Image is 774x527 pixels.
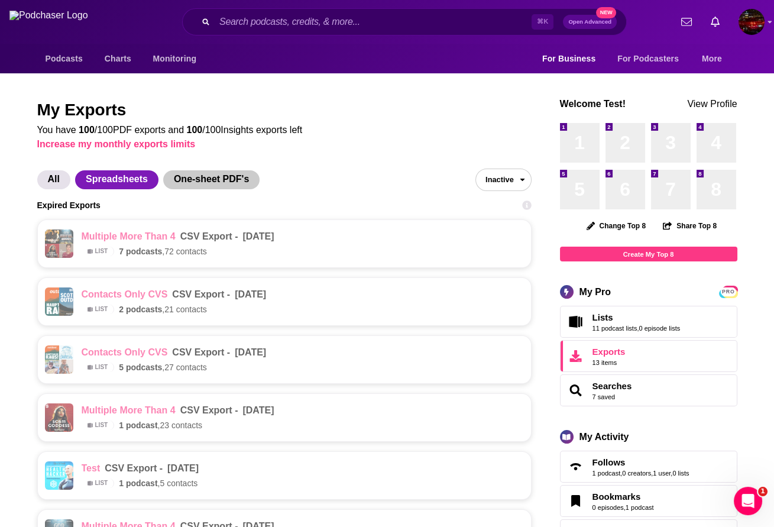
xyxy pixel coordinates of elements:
a: 1 podcast [592,470,621,477]
span: Exports [592,347,626,357]
span: New [596,7,616,18]
a: Show notifications dropdown [676,12,697,32]
a: 7 podcasts,72 contacts [119,247,207,256]
span: csv [180,405,200,415]
span: List [95,480,108,486]
button: open menu [534,47,611,70]
a: 0 episodes [592,504,624,511]
button: open menu [144,47,211,70]
button: open menu [610,47,696,70]
span: More [702,50,722,67]
button: One-sheet PDF's [163,170,264,189]
button: Change Top 8 [579,218,653,233]
h1: My Exports [37,99,532,121]
a: 0 episode lists [639,325,680,332]
span: Bookmarks [560,485,737,517]
button: open menu [475,169,531,191]
span: , [620,470,622,477]
a: Bookmarks [564,493,588,509]
a: 5 podcasts,27 contacts [119,363,207,372]
span: Searches [560,374,737,406]
div: [DATE] [235,347,266,358]
a: 1 podcast [626,504,654,511]
a: 1 user [653,470,671,477]
span: , [671,470,672,477]
span: For Business [542,50,595,67]
span: 5 podcasts [119,363,162,372]
span: For Podcasters [617,50,679,67]
span: csv [172,347,192,357]
span: Follows [592,457,626,467]
span: Spreadsheets [75,170,158,189]
img: Health Hacker [45,461,73,490]
span: One-sheet PDF's [163,170,260,189]
a: Create My Top 8 [560,247,737,261]
button: Open AdvancedNew [563,15,617,29]
iframe: Intercom live chat [734,487,762,515]
div: Search podcasts, credits, & more... [182,8,627,35]
a: Contacts only CVS [82,289,168,300]
span: Exports [564,348,588,364]
div: My Activity [579,432,629,442]
button: All [37,170,75,189]
a: 7 saved [592,393,616,400]
div: My Pro [579,287,611,298]
span: Inactive [476,170,514,189]
span: List [95,364,108,370]
a: 2 podcasts,21 contacts [119,305,207,314]
span: List [95,422,108,428]
div: export - [172,289,230,300]
a: Searches [564,382,588,399]
img: Scotland Outdoors [59,287,88,316]
span: Searches [592,381,632,391]
div: You have / 100 PDF exports and / 100 Insights exports left [37,125,303,135]
a: Multiple more than 4 [82,405,176,416]
img: Outdoor [59,360,73,374]
a: test [82,463,101,474]
a: Bookmarks [592,492,654,502]
span: 1 [758,487,767,496]
img: The Breakfast Club [45,229,59,244]
img: Scam Goddess [45,244,59,258]
span: Follows [560,451,737,483]
span: 13 items [592,359,626,366]
span: 2 podcasts [119,305,162,314]
h3: Expired Exports [37,201,101,210]
span: , [637,325,639,332]
a: Follows [564,458,588,475]
span: csv [105,463,124,473]
img: Podchaser - Follow, Share and Rate Podcasts [9,11,123,33]
img: Joyce Meyer Enjoying Everyday Life® TV Audio Podcast [59,244,73,258]
a: 1 podcast,5 contacts [119,478,197,488]
div: [DATE] [242,231,274,242]
button: Share Top 8 [662,214,717,237]
div: [DATE] [167,463,199,474]
span: Logged in as SamTest2341 [739,9,765,35]
a: Lists [564,313,588,330]
img: User Profile [739,9,765,35]
span: csv [172,289,192,299]
span: Open Advanced [568,19,611,25]
a: Welcome Test! [560,99,626,109]
button: open menu [694,47,737,70]
span: ⌘ K [532,14,553,30]
a: Lists [592,312,681,322]
img: Hauptsache raus - der OUTDOOR-Podcast [45,345,59,360]
img: God Awful Movies [59,229,73,244]
a: View Profile [687,99,737,109]
span: Bookmarks [592,492,641,502]
span: PRO [721,287,736,296]
a: Show notifications dropdown [706,12,724,32]
div: export - [172,347,230,358]
span: 1 podcast [119,478,157,488]
a: 0 creators [622,470,651,477]
span: Lists [560,306,737,338]
div: export - [105,463,163,474]
div: export - [180,231,238,242]
a: PRO [721,287,736,295]
span: Monitoring [153,50,196,67]
span: 7 podcasts [119,247,162,256]
img: Mike Avery's Outdoor Magazine [45,360,59,374]
img: L'Instant Outdoor [59,345,73,360]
